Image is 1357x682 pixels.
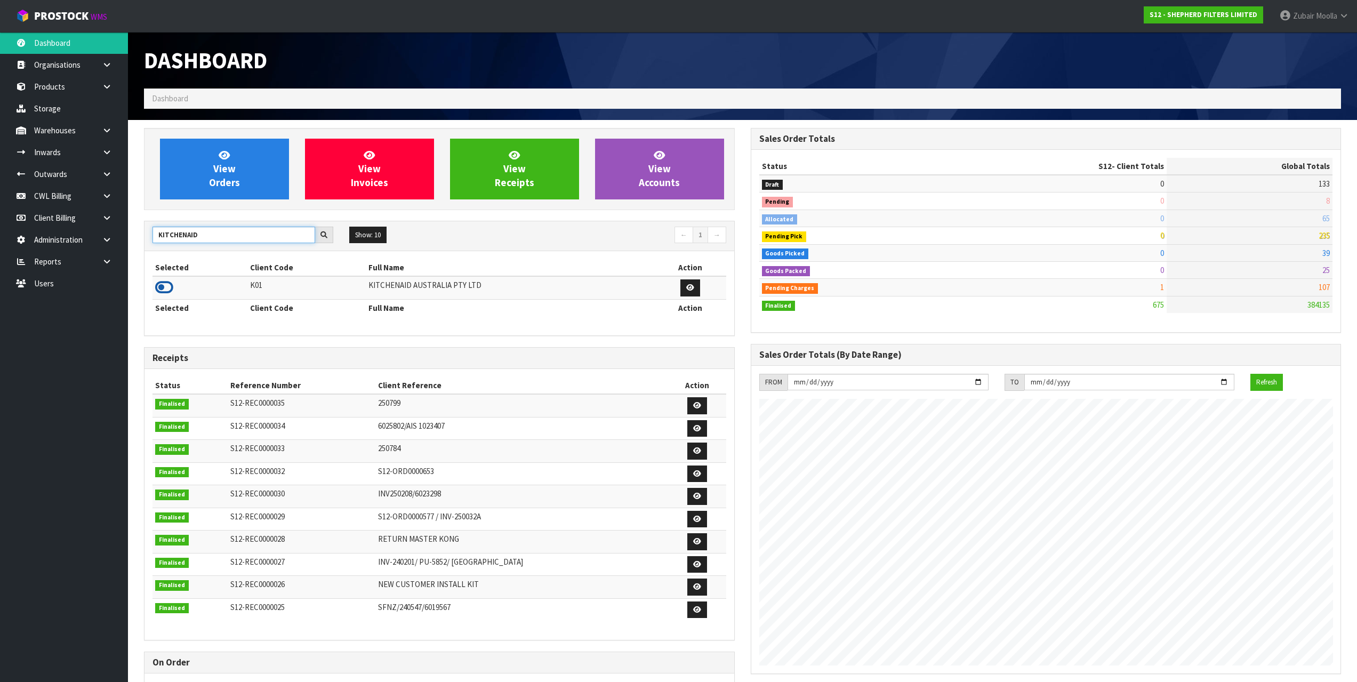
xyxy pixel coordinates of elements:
span: ProStock [34,9,89,23]
h3: Sales Order Totals [759,134,1333,144]
span: Goods Picked [762,248,809,259]
span: S12-REC0000026 [230,579,285,589]
span: Goods Packed [762,266,810,277]
span: Finalised [155,444,189,455]
span: S12-REC0000030 [230,488,285,499]
th: Client Code [247,299,366,316]
input: Search clients [152,227,315,243]
strong: S12 - SHEPHERD FILTERS LIMITED [1150,10,1257,19]
span: 235 [1319,230,1330,240]
span: 39 [1322,248,1330,258]
a: ViewAccounts [595,139,724,199]
span: Finalised [155,603,189,614]
span: View Receipts [495,149,534,189]
th: Selected [152,259,247,276]
span: Draft [762,180,783,190]
span: S12-REC0000027 [230,557,285,567]
span: View Accounts [639,149,680,189]
span: 0 [1160,179,1164,189]
a: ViewOrders [160,139,289,199]
button: Refresh [1250,374,1283,391]
span: S12-REC0000033 [230,443,285,453]
span: 133 [1319,179,1330,189]
span: Pending [762,197,793,207]
span: S12-REC0000032 [230,466,285,476]
th: Client Reference [375,377,669,394]
span: 0 [1160,213,1164,223]
div: FROM [759,374,788,391]
span: S12 [1098,161,1112,171]
h3: Sales Order Totals (By Date Range) [759,350,1333,360]
a: ViewReceipts [450,139,579,199]
span: Dashboard [152,93,188,103]
span: Zubair [1293,11,1314,21]
span: Allocated [762,214,798,225]
span: 0 [1160,265,1164,275]
span: INV-240201/ PU-5852/ [GEOGRAPHIC_DATA] [378,557,523,567]
h3: Receipts [152,353,726,363]
span: S12-ORD0000577 / INV-250032A [378,511,481,521]
span: 250799 [378,398,400,408]
span: RETURN MASTER KONG [378,534,459,544]
span: S12-ORD0000653 [378,466,434,476]
span: 6025802/AIS 1023407 [378,421,445,431]
span: Finalised [155,422,189,432]
span: 107 [1319,282,1330,292]
td: K01 [247,276,366,299]
div: TO [1005,374,1024,391]
span: Pending Charges [762,283,818,294]
a: S12 - SHEPHERD FILTERS LIMITED [1144,6,1263,23]
span: Finalised [155,558,189,568]
td: KITCHENAID AUSTRALIA PTY LTD [366,276,654,299]
span: S12-REC0000025 [230,602,285,612]
nav: Page navigation [447,227,726,245]
th: Action [654,299,726,316]
span: 8 [1326,196,1330,206]
span: 675 [1153,300,1164,310]
span: NEW CUSTOMER INSTALL KIT [378,579,479,589]
span: 250784 [378,443,400,453]
span: 25 [1322,265,1330,275]
th: Action [669,377,726,394]
span: 0 [1160,248,1164,258]
span: Finalised [155,399,189,410]
span: 1 [1160,282,1164,292]
span: 65 [1322,213,1330,223]
span: SFNZ/240547/6019567 [378,602,451,612]
img: cube-alt.png [16,9,29,22]
span: S12-REC0000034 [230,421,285,431]
small: WMS [91,12,107,22]
span: S12-REC0000029 [230,511,285,521]
th: Client Code [247,259,366,276]
a: ViewInvoices [305,139,434,199]
button: Show: 10 [349,227,387,244]
th: Global Totals [1167,158,1332,175]
th: Reference Number [228,377,375,394]
a: 1 [693,227,708,244]
span: INV250208/6023298 [378,488,441,499]
span: Finalised [155,467,189,478]
span: View Orders [209,149,240,189]
th: Full Name [366,259,654,276]
th: Selected [152,299,247,316]
span: Pending Pick [762,231,807,242]
th: Full Name [366,299,654,316]
span: Finalised [155,490,189,500]
span: S12-REC0000035 [230,398,285,408]
th: Status [759,158,949,175]
span: Finalised [155,535,189,545]
span: Finalised [155,580,189,591]
span: S12-REC0000028 [230,534,285,544]
th: - Client Totals [949,158,1167,175]
span: 384135 [1307,300,1330,310]
span: Finalised [155,512,189,523]
span: 0 [1160,230,1164,240]
span: Dashboard [144,46,267,75]
a: ← [675,227,693,244]
a: → [708,227,726,244]
h3: On Order [152,657,726,668]
th: Action [654,259,726,276]
span: 0 [1160,196,1164,206]
span: View Invoices [351,149,388,189]
span: Finalised [762,301,796,311]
